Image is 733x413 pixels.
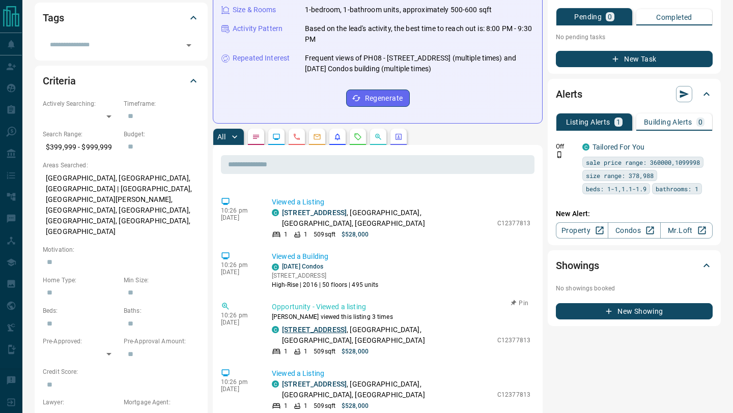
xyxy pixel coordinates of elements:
p: 1 [284,347,288,356]
div: condos.ca [582,143,589,151]
a: Tailored For You [593,143,644,151]
div: Criteria [43,69,200,93]
p: 0 [608,13,612,20]
p: Pre-Approval Amount: [124,337,200,346]
p: Mortgage Agent: [124,398,200,407]
svg: Lead Browsing Activity [272,133,280,141]
svg: Emails [313,133,321,141]
p: C12377813 [497,390,530,399]
p: 1 [284,401,288,410]
p: Actively Searching: [43,99,119,108]
p: C12377813 [497,336,530,345]
p: 509 sqft [314,230,335,239]
p: New Alert: [556,209,713,219]
p: 1 [304,347,307,356]
svg: Push Notification Only [556,151,563,158]
p: 509 sqft [314,347,335,356]
p: $528,000 [342,230,369,239]
p: Pending [574,13,602,20]
p: 1 [616,119,621,126]
button: Open [182,38,196,52]
p: Based on the lead's activity, the best time to reach out is: 8:00 PM - 9:30 PM [305,23,534,45]
button: Pin [505,299,534,308]
p: 10:26 pm [221,378,257,386]
p: [DATE] [221,319,257,326]
p: Building Alerts [644,119,692,126]
p: 1 [284,230,288,239]
svg: Requests [354,133,362,141]
p: [STREET_ADDRESS] [272,271,379,280]
div: Showings [556,253,713,278]
p: Min Size: [124,276,200,285]
p: [DATE] [221,386,257,393]
a: Condos [608,222,660,239]
span: sale price range: 360000,1099998 [586,157,700,167]
p: Viewed a Listing [272,368,530,379]
p: Completed [656,14,692,21]
p: Timeframe: [124,99,200,108]
svg: Notes [252,133,260,141]
p: [PERSON_NAME] viewed this listing 3 times [272,312,530,321]
p: Frequent views of PH08 - [STREET_ADDRESS] (multiple times) and [DATE] Condos building (multiple t... [305,53,534,74]
p: Baths: [124,306,200,315]
p: High-Rise | 2016 | 50 floors | 495 units [272,280,379,289]
button: New Task [556,51,713,67]
p: No pending tasks [556,29,713,45]
div: Alerts [556,82,713,106]
p: , [GEOGRAPHIC_DATA], [GEOGRAPHIC_DATA], [GEOGRAPHIC_DATA] [282,324,492,346]
p: 10:26 pm [221,261,257,269]
p: C12377813 [497,219,530,228]
p: Pre-Approved: [43,337,119,346]
svg: Agent Actions [394,133,403,141]
p: [DATE] [221,269,257,276]
p: [GEOGRAPHIC_DATA], [GEOGRAPHIC_DATA], [GEOGRAPHIC_DATA] | [GEOGRAPHIC_DATA], [GEOGRAPHIC_DATA][PE... [43,170,200,240]
p: 509 sqft [314,401,335,410]
p: $528,000 [342,401,369,410]
div: condos.ca [272,326,279,333]
p: 0 [698,119,702,126]
div: condos.ca [272,209,279,216]
svg: Calls [293,133,301,141]
button: New Showing [556,303,713,319]
p: All [217,133,225,140]
p: Credit Score: [43,367,200,376]
p: 1 [304,401,307,410]
p: Beds: [43,306,119,315]
p: Motivation: [43,245,200,254]
p: Viewed a Building [272,251,530,262]
div: Tags [43,6,200,30]
div: condos.ca [272,263,279,271]
a: [STREET_ADDRESS] [282,326,347,334]
a: [DATE] Condos [282,263,323,270]
button: Regenerate [346,90,410,107]
p: Budget: [124,130,200,139]
a: Mr.Loft [660,222,713,239]
h2: Alerts [556,86,582,102]
p: No showings booked [556,284,713,293]
p: Off [556,142,576,151]
p: Lawyer: [43,398,119,407]
a: [STREET_ADDRESS] [282,209,347,217]
svg: Opportunities [374,133,382,141]
p: [DATE] [221,214,257,221]
h2: Tags [43,10,64,26]
p: Listing Alerts [566,119,610,126]
p: 1-bedroom, 1-bathroom units, approximately 500-600 sqft [305,5,492,15]
span: size range: 378,988 [586,170,654,181]
svg: Listing Alerts [333,133,342,141]
p: $399,999 - $999,999 [43,139,119,156]
p: Viewed a Listing [272,197,530,208]
p: Areas Searched: [43,161,200,170]
p: $528,000 [342,347,369,356]
h2: Showings [556,257,599,274]
p: Activity Pattern [233,23,283,34]
div: condos.ca [272,380,279,388]
p: 1 [304,230,307,239]
p: Repeated Interest [233,53,290,64]
span: beds: 1-1,1.1-1.9 [586,184,646,194]
a: [STREET_ADDRESS] [282,380,347,388]
h2: Criteria [43,73,76,89]
p: 10:26 pm [221,312,257,319]
a: Property [556,222,608,239]
p: , [GEOGRAPHIC_DATA], [GEOGRAPHIC_DATA], [GEOGRAPHIC_DATA] [282,208,492,229]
